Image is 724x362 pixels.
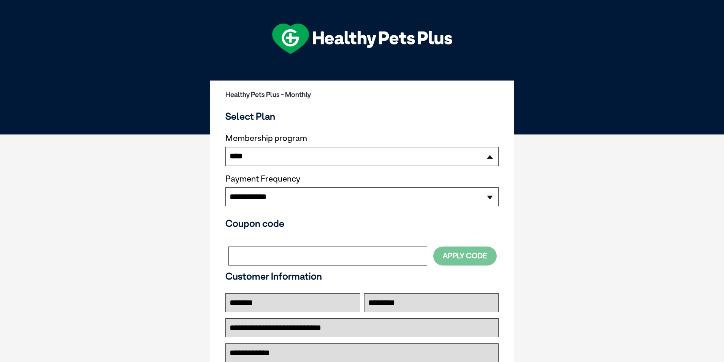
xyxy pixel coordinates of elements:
img: hpp-logo-landscape-green-white.png [272,24,452,54]
label: Membership program [225,133,499,143]
h2: Healthy Pets Plus - Monthly [225,91,499,98]
button: Apply Code [433,247,497,265]
label: Payment Frequency [225,174,300,184]
h3: Coupon code [225,218,499,229]
h3: Customer Information [225,270,499,282]
h3: Select Plan [225,111,499,122]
